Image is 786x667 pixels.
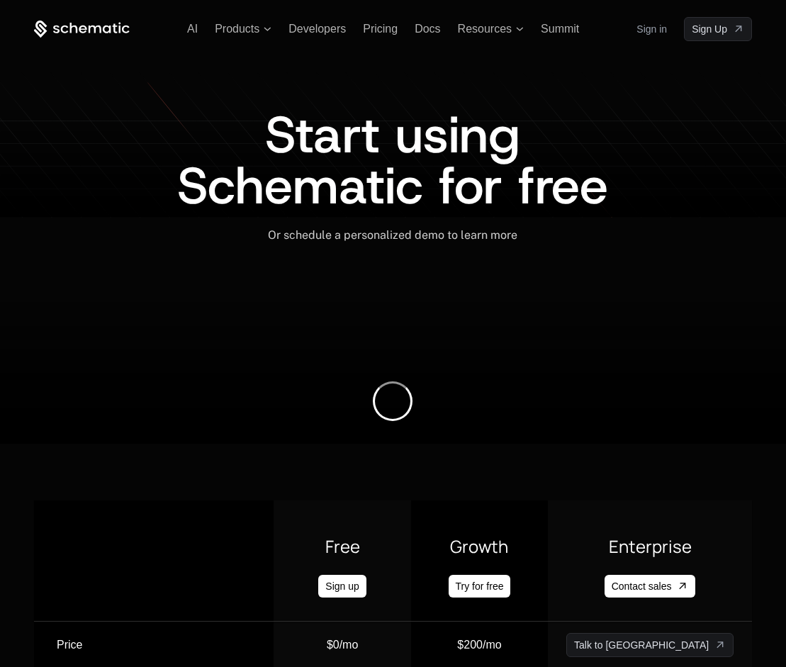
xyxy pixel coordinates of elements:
div: Price [57,633,273,657]
a: Talk to us [566,633,734,657]
span: Sign Up [692,22,727,36]
a: Contact sales [605,575,696,598]
span: Start using Schematic for free [177,101,608,220]
div: $200/mo [457,633,501,657]
span: Resources [458,23,512,35]
a: Sign up [318,575,366,598]
a: Sign in [636,18,667,40]
a: Developers [288,23,346,35]
span: Or schedule a personalized demo to learn more [268,228,517,242]
span: Enterprise [609,535,692,558]
a: [object Object] [684,17,752,41]
span: Growth [450,535,508,558]
a: AI [187,23,198,35]
span: Products [215,23,259,35]
a: Docs [415,23,440,35]
a: Summit [541,23,579,35]
a: Try for free [449,575,511,598]
div: $0/mo [327,633,358,657]
a: Pricing [363,23,398,35]
span: Free [325,535,360,558]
